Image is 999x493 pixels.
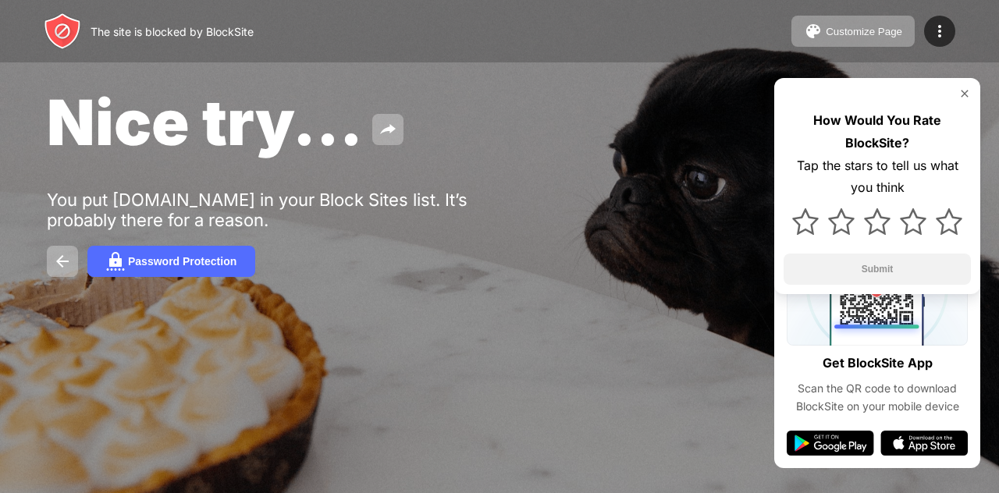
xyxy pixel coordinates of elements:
img: star.svg [792,208,819,235]
div: Customize Page [826,26,902,37]
img: menu-icon.svg [930,22,949,41]
button: Customize Page [791,16,915,47]
img: back.svg [53,252,72,271]
div: Scan the QR code to download BlockSite on your mobile device [787,380,968,415]
img: pallet.svg [804,22,823,41]
div: Get BlockSite App [823,352,933,374]
img: star.svg [936,208,962,235]
img: header-logo.svg [44,12,81,50]
img: star.svg [864,208,891,235]
div: How Would You Rate BlockSite? [784,109,971,154]
img: app-store.svg [880,431,968,456]
button: Submit [784,254,971,285]
img: rate-us-close.svg [958,87,971,100]
div: Tap the stars to tell us what you think [784,154,971,200]
img: star.svg [900,208,926,235]
div: You put [DOMAIN_NAME] in your Block Sites list. It’s probably there for a reason. [47,190,529,230]
img: google-play.svg [787,431,874,456]
img: share.svg [379,120,397,139]
div: Password Protection [128,255,236,268]
button: Password Protection [87,246,255,277]
div: The site is blocked by BlockSite [91,25,254,38]
img: star.svg [828,208,855,235]
span: Nice try... [47,84,363,160]
img: password.svg [106,252,125,271]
